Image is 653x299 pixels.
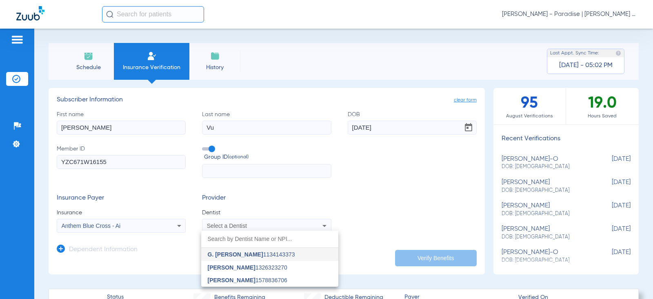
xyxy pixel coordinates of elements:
span: 1326323270 [208,265,287,270]
input: dropdown search [201,231,338,247]
span: [PERSON_NAME] [208,277,255,283]
span: [PERSON_NAME] [208,264,255,271]
span: 1578836706 [208,277,287,283]
span: 1134143373 [208,252,295,257]
span: G. [PERSON_NAME] [208,251,263,258]
iframe: Chat Widget [612,260,653,299]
